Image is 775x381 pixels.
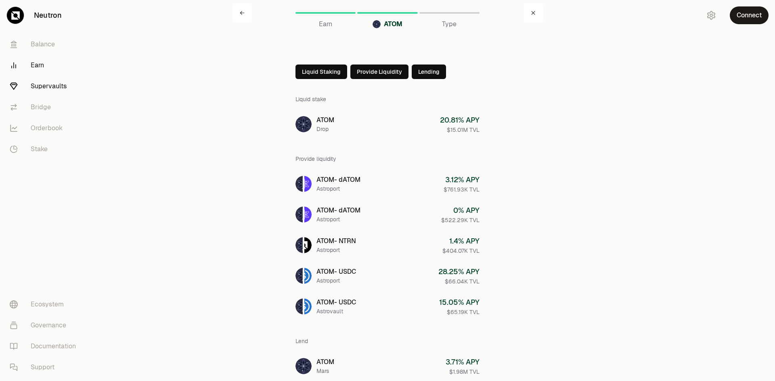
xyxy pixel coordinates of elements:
div: ATOM - USDC [316,298,356,307]
img: NTRN [304,237,312,253]
img: dATOM [304,176,312,192]
img: ATOM [295,298,303,314]
a: Balance [3,34,87,55]
img: USDC [304,268,312,284]
a: Orderbook [3,118,87,139]
a: Support [3,357,87,378]
div: ATOM - NTRN [316,236,356,246]
div: ATOM - dATOM [316,206,360,215]
img: ATOM [295,176,303,192]
div: $522.29K TVL [441,216,480,224]
div: $65.19K TVL [439,308,480,316]
img: USDC [304,298,312,314]
div: 1.4 % APY [442,235,480,247]
div: $761.93K TVL [444,185,480,194]
a: Governance [3,315,87,336]
img: ATOM [295,116,312,132]
a: ATOMATOMDrop20.81% APY$15.01M TVL [289,110,486,139]
div: 15.05 % APY [439,297,480,308]
div: $404.07K TVL [442,247,480,255]
a: ATOMUSDCATOM- USDCAstrovault15.05% APY$65.19K TVL [289,292,486,321]
div: Lend [295,331,480,352]
a: Earn [295,3,356,23]
img: dATOM [304,206,312,223]
div: 3.71 % APY [446,356,480,368]
a: Earn [3,55,87,76]
a: ATOMdATOMATOM- dATOMAstroport3.12% APY$761.93K TVL [289,169,486,198]
div: Astroport [316,215,360,223]
img: ATOM [295,237,303,253]
div: Astrovault [316,307,356,315]
div: Mars [316,367,334,375]
a: Ecosystem [3,294,87,315]
a: ATOMdATOMATOM- dATOMAstroport0% APY$522.29K TVL [289,200,486,229]
button: Connect [730,6,769,24]
div: Drop [316,125,334,133]
span: ATOM [384,19,402,29]
span: Type [442,19,457,29]
div: $1.98M TVL [446,368,480,376]
div: Liquid stake [295,89,480,110]
a: Documentation [3,336,87,357]
div: Astroport [316,246,356,254]
a: ATOMATOMMars3.71% APY$1.98M TVL [289,352,486,381]
div: ATOM [316,115,334,125]
div: ATOM [316,357,334,367]
a: ATOMUSDCATOM- USDCAstroport28.25% APY$66.04K TVL [289,261,486,290]
div: Astroport [316,277,356,285]
img: ATOM [373,20,381,28]
img: ATOM [295,358,312,374]
img: ATOM [295,268,303,284]
span: Earn [319,19,332,29]
a: Supervaults [3,76,87,97]
button: Liquid Staking [295,65,347,79]
div: ATOM - USDC [316,267,356,277]
div: ATOM - dATOM [316,175,360,185]
div: $66.04K TVL [438,277,480,285]
div: 0 % APY [441,205,480,216]
a: ATOMATOM [357,3,417,23]
div: Astroport [316,185,360,193]
a: Bridge [3,97,87,118]
button: Lending [412,65,446,79]
div: Provide liquidity [295,148,480,169]
div: 3.12 % APY [444,174,480,185]
a: Stake [3,139,87,160]
div: $15.01M TVL [440,126,480,134]
div: 20.81 % APY [440,115,480,126]
button: Provide Liquidity [350,65,408,79]
img: ATOM [295,206,303,223]
a: ATOMNTRNATOM- NTRNAstroport1.4% APY$404.07K TVL [289,231,486,260]
div: 28.25 % APY [438,266,480,277]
